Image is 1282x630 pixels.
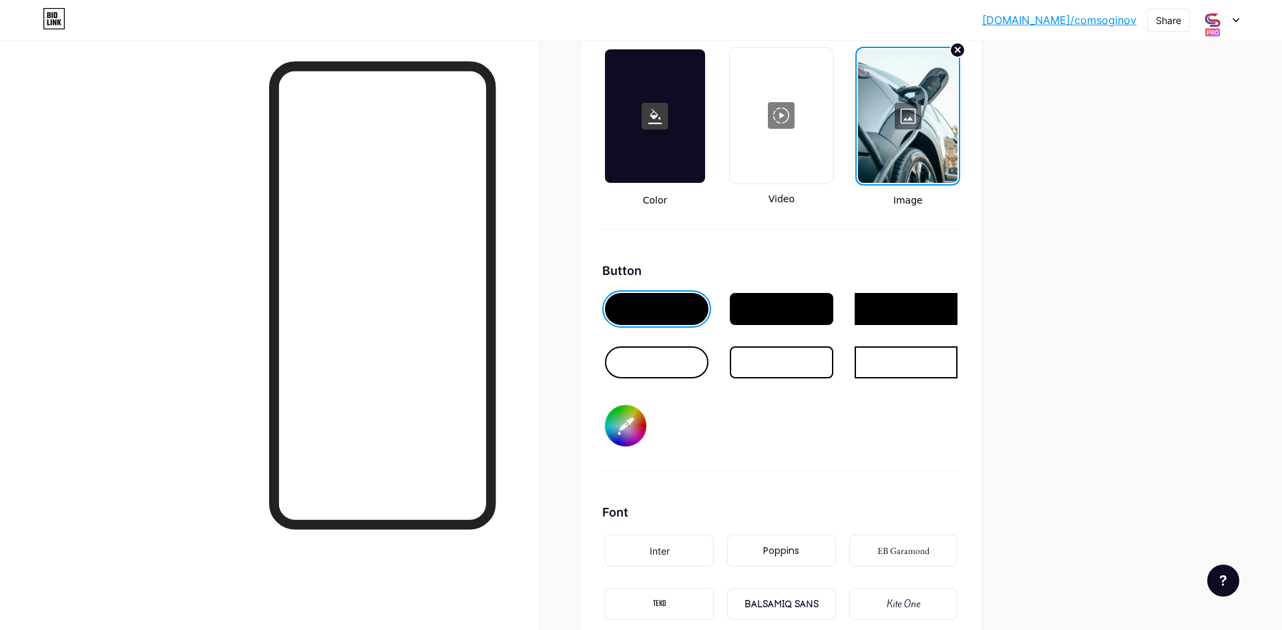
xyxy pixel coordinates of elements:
[1200,7,1225,33] img: comsoginov
[1156,13,1181,27] div: Share
[729,192,834,206] span: Video
[744,597,819,611] div: BALSAMIQ SANS
[855,194,960,208] span: Image
[653,597,666,611] div: TEKO
[602,262,960,280] div: Button
[602,194,707,208] span: Color
[602,503,960,521] div: Font
[877,544,929,558] div: EB Garamond
[650,544,670,558] div: Inter
[763,544,799,558] div: Poppins
[982,12,1136,28] a: [DOMAIN_NAME]/comsoginov
[887,597,920,611] div: Kite One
